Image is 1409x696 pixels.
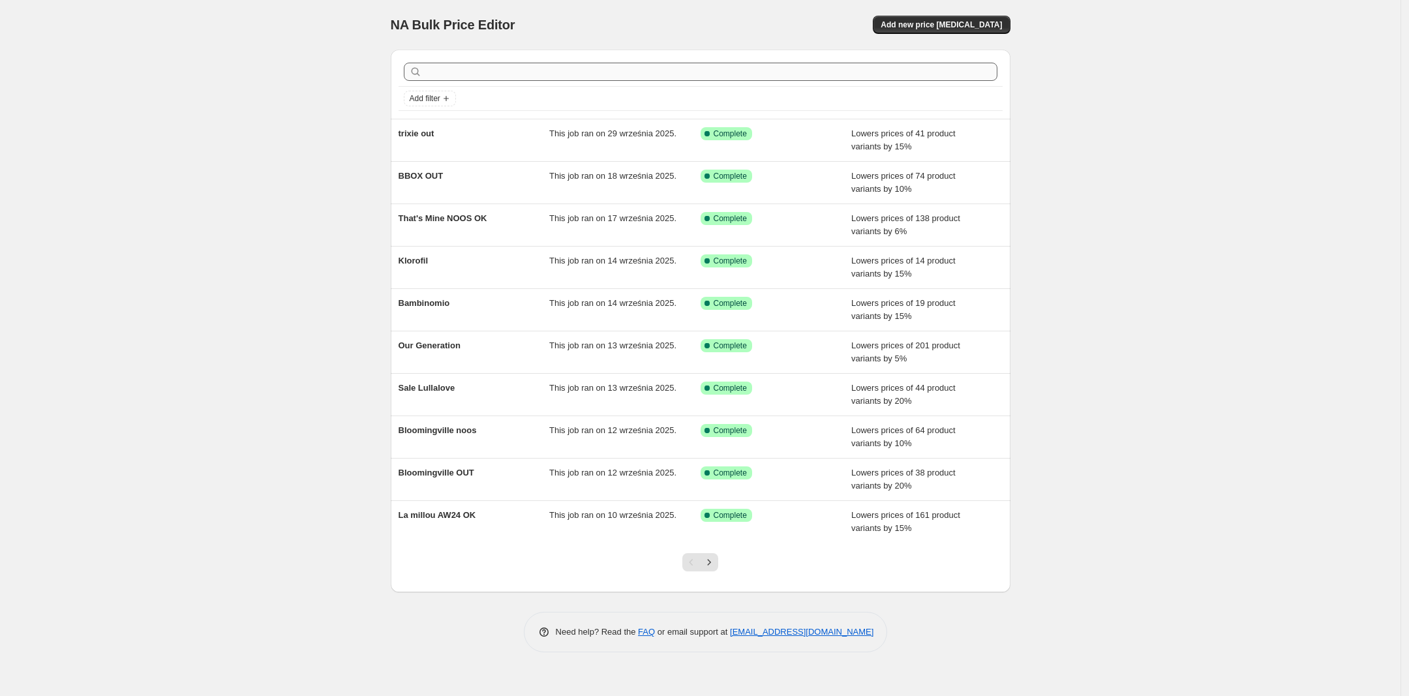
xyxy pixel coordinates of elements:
[549,256,676,265] span: This job ran on 14 września 2025.
[549,425,676,435] span: This job ran on 12 września 2025.
[682,553,718,571] nav: Pagination
[391,18,515,32] span: NA Bulk Price Editor
[851,129,956,151] span: Lowers prices of 41 product variants by 15%
[399,468,474,477] span: Bloomingville OUT
[714,468,747,478] span: Complete
[714,256,747,266] span: Complete
[714,383,747,393] span: Complete
[404,91,456,106] button: Add filter
[714,425,747,436] span: Complete
[549,213,676,223] span: This job ran on 17 września 2025.
[851,171,956,194] span: Lowers prices of 74 product variants by 10%
[556,627,639,637] span: Need help? Read the
[549,129,676,138] span: This job ran on 29 września 2025.
[549,298,676,308] span: This job ran on 14 września 2025.
[851,425,956,448] span: Lowers prices of 64 product variants by 10%
[399,383,455,393] span: Sale Lullalove
[638,627,655,637] a: FAQ
[714,171,747,181] span: Complete
[549,340,676,350] span: This job ran on 13 września 2025.
[714,298,747,309] span: Complete
[714,340,747,351] span: Complete
[549,383,676,393] span: This job ran on 13 września 2025.
[399,425,477,435] span: Bloomingville noos
[851,213,960,236] span: Lowers prices of 138 product variants by 6%
[399,213,487,223] span: That's Mine NOOS OK
[714,510,747,521] span: Complete
[714,129,747,139] span: Complete
[873,16,1010,34] button: Add new price [MEDICAL_DATA]
[549,510,676,520] span: This job ran on 10 września 2025.
[655,627,730,637] span: or email support at
[399,510,476,520] span: La millou AW24 OK
[851,383,956,406] span: Lowers prices of 44 product variants by 20%
[399,256,429,265] span: Klorofil
[549,468,676,477] span: This job ran on 12 września 2025.
[549,171,676,181] span: This job ran on 18 września 2025.
[399,171,444,181] span: BBOX OUT
[851,256,956,279] span: Lowers prices of 14 product variants by 15%
[730,627,873,637] a: [EMAIL_ADDRESS][DOMAIN_NAME]
[399,298,450,308] span: Bambinomio
[881,20,1002,30] span: Add new price [MEDICAL_DATA]
[399,340,461,350] span: Our Generation
[851,468,956,491] span: Lowers prices of 38 product variants by 20%
[700,553,718,571] button: Next
[851,298,956,321] span: Lowers prices of 19 product variants by 15%
[399,129,434,138] span: trixie out
[851,340,960,363] span: Lowers prices of 201 product variants by 5%
[851,510,960,533] span: Lowers prices of 161 product variants by 15%
[714,213,747,224] span: Complete
[410,93,440,104] span: Add filter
